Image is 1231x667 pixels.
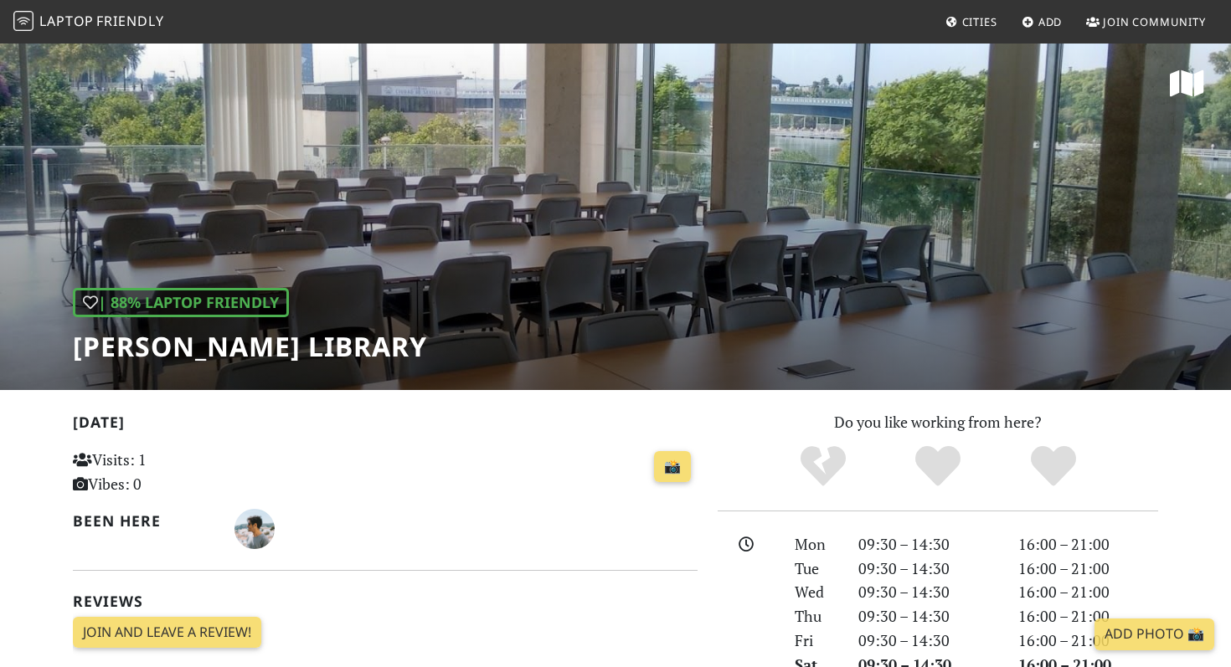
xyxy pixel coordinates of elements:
[718,410,1158,434] p: Do you like working from here?
[1008,604,1168,629] div: 16:00 – 21:00
[785,532,848,557] div: Mon
[765,444,881,490] div: No
[996,444,1111,490] div: Definitely!
[73,448,268,496] p: Visits: 1 Vibes: 0
[234,517,275,537] span: Alberto Gallego
[1008,532,1168,557] div: 16:00 – 21:00
[73,512,214,530] h2: Been here
[73,331,427,362] h1: [PERSON_NAME] Library
[96,12,163,30] span: Friendly
[13,11,33,31] img: LaptopFriendly
[73,413,698,438] h2: [DATE]
[848,557,1008,581] div: 09:30 – 14:30
[848,580,1008,604] div: 09:30 – 14:30
[1015,7,1069,37] a: Add
[848,532,1008,557] div: 09:30 – 14:30
[785,557,848,581] div: Tue
[1103,14,1206,29] span: Join Community
[848,629,1008,653] div: 09:30 – 14:30
[1079,7,1213,37] a: Join Community
[962,14,997,29] span: Cities
[785,604,848,629] div: Thu
[1038,14,1063,29] span: Add
[1008,557,1168,581] div: 16:00 – 21:00
[1008,580,1168,604] div: 16:00 – 21:00
[234,509,275,549] img: 1125-alberto.jpg
[785,580,848,604] div: Wed
[39,12,94,30] span: Laptop
[73,617,261,649] a: Join and leave a review!
[73,593,698,610] h2: Reviews
[785,629,848,653] div: Fri
[848,604,1008,629] div: 09:30 – 14:30
[1095,618,1214,650] a: Add Photo 📸
[13,8,164,37] a: LaptopFriendly LaptopFriendly
[73,288,289,317] div: | 88% Laptop Friendly
[880,444,996,490] div: Yes
[1008,629,1168,653] div: 16:00 – 21:00
[939,7,1004,37] a: Cities
[654,451,691,483] a: 📸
